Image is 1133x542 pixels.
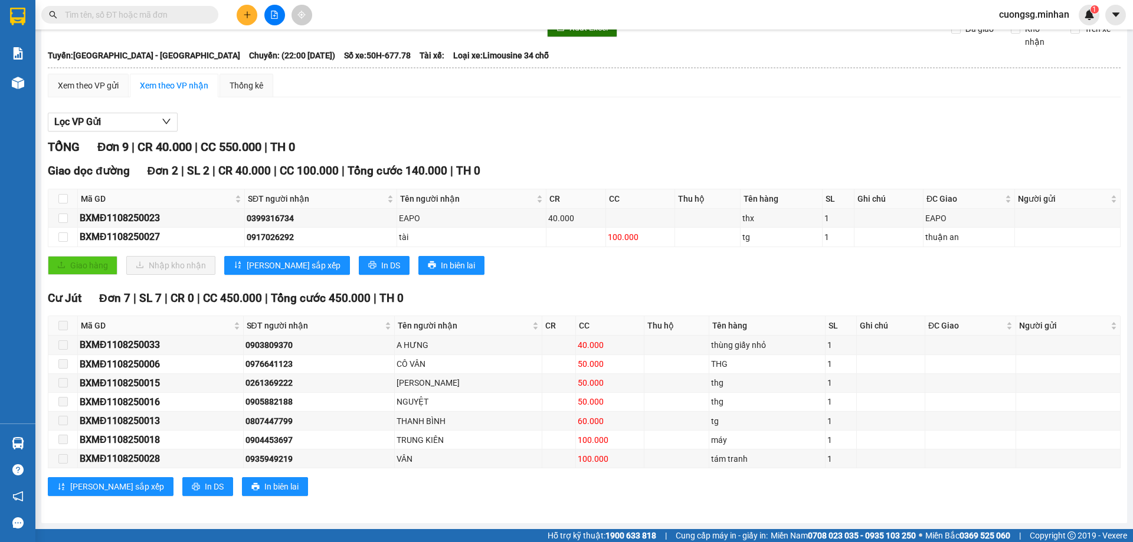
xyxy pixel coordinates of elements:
div: BXMĐ1108250027 [80,229,243,244]
td: BXMĐ1108250015 [78,374,244,393]
div: Dãy 4-B15 bến xe [GEOGRAPHIC_DATA] [10,10,130,38]
div: Xem theo VP nhận [140,79,208,92]
span: In biên lai [264,480,299,493]
span: Người gửi [1018,192,1108,205]
div: EAPO [399,212,543,225]
div: tg [742,231,820,244]
div: 0261369222 [245,376,392,389]
div: 0948364848 [138,51,258,67]
div: TRUNG AUTO [138,37,258,51]
td: BXMĐ1108250028 [78,449,244,468]
div: 50.000 [578,357,642,370]
input: Tìm tên, số ĐT hoặc mã đơn [65,8,204,21]
span: ⚪️ [919,533,922,538]
td: BXMĐ1108250023 [78,209,245,228]
div: 0917026292 [247,231,395,244]
span: printer [251,482,260,492]
div: thg [711,395,823,408]
td: 0903809370 [244,336,395,354]
td: 0905882188 [244,393,395,412]
span: In biên lai [441,259,475,272]
span: TH 0 [270,140,295,154]
span: | [374,291,376,305]
div: thx [742,212,820,225]
span: Đơn 7 [99,291,130,305]
button: printerIn DS [359,256,410,275]
span: [PERSON_NAME] sắp xếp [70,480,164,493]
button: Lọc VP Gửi [48,113,178,132]
div: 0976641123 [245,357,392,370]
div: EAPO [925,212,1013,225]
div: 1 [827,415,854,428]
td: 0917026292 [245,228,397,247]
img: solution-icon [12,47,24,60]
span: Kho nhận [1020,22,1062,48]
div: 0935949219 [245,452,392,465]
span: | [165,291,168,305]
div: VÂN [397,452,540,465]
div: BXMĐ1108250006 [80,357,241,372]
span: printer [428,261,436,270]
td: TRUNG KIÊN [395,431,542,449]
div: BXMĐ1108250018 [80,432,241,447]
span: Tổng cước 140.000 [348,164,447,178]
span: sort-ascending [234,261,242,270]
div: 1 [827,452,854,465]
td: BXMĐ1108250013 [78,412,244,431]
div: tg [711,415,823,428]
td: 0807447799 [244,412,395,431]
span: message [12,517,24,528]
th: CR [542,316,576,336]
span: | [265,291,268,305]
span: | [342,164,345,178]
div: 0905882188 [245,395,392,408]
span: Mã GD [81,192,233,205]
div: 0399316734 [247,212,395,225]
div: 1 [827,357,854,370]
div: tài [399,231,543,244]
div: 40.000 [548,212,604,225]
button: downloadNhập kho nhận [126,256,215,275]
span: search [49,11,57,19]
td: tài [397,228,546,247]
td: EAPO [397,209,546,228]
span: CR 0 [171,291,194,305]
button: file-add [264,5,285,25]
div: 1 [827,339,854,352]
th: CC [576,316,644,336]
td: NGUYỆT [395,393,542,412]
span: sort-ascending [57,482,66,492]
div: 0903809370 [245,339,392,352]
button: printerIn biên lai [242,477,308,496]
th: SL [826,316,857,336]
div: THG [711,357,823,370]
div: 1 [824,231,852,244]
span: | [665,529,667,542]
span: caret-down [1111,9,1121,20]
td: CÔ VÂN [395,355,542,374]
span: CC 450.000 [203,291,262,305]
span: [PERSON_NAME] sắp xếp [247,259,340,272]
span: | [197,291,200,305]
span: printer [192,482,200,492]
span: TC: [138,74,154,86]
div: NGUYỆT [397,395,540,408]
td: 0261369222 [244,374,395,393]
div: BXMĐ1108250028 [80,451,241,466]
div: 1 [827,433,854,446]
td: BXMĐ1108250033 [78,336,244,354]
div: 100.000 [608,231,673,244]
span: SL 2 [187,164,209,178]
div: BXMĐ1108250015 [80,376,241,390]
td: BXMĐ1108250027 [78,228,245,247]
img: icon-new-feature [1084,9,1095,20]
span: TH 0 [379,291,404,305]
button: sort-ascending[PERSON_NAME] sắp xếp [48,477,173,496]
span: CC 100.000 [280,164,339,178]
button: uploadGiao hàng [48,256,117,275]
span: In DS [205,480,224,493]
span: TỔNG [48,140,80,154]
td: VÂN [395,449,542,468]
th: CC [606,189,675,209]
span: SL 7 [139,291,162,305]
